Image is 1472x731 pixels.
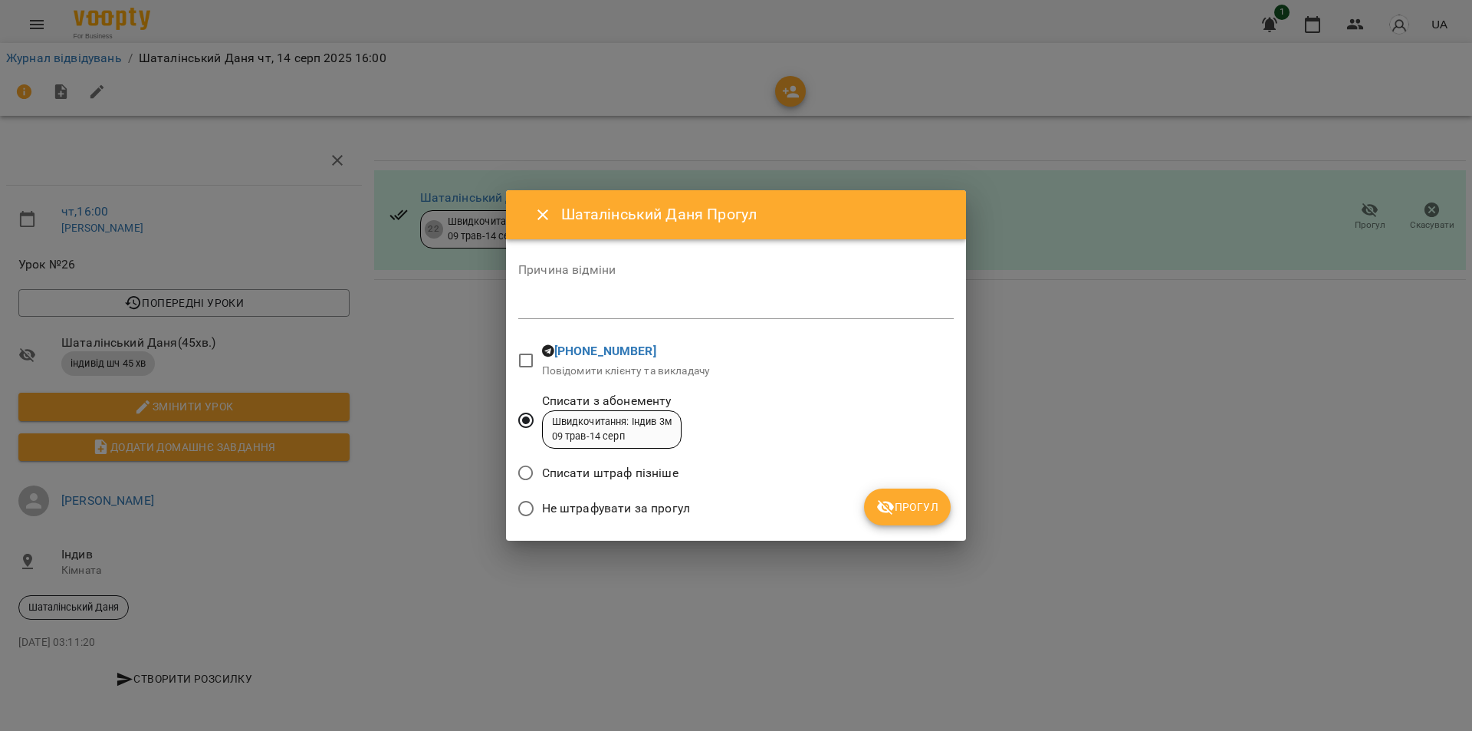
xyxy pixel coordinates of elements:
[524,196,561,233] button: Close
[876,498,938,516] span: Прогул
[864,489,951,525] button: Прогул
[552,415,672,443] div: Швидкочитання: Індив 3м 09 трав - 14 серп
[561,203,948,226] h6: Шаталінський Даня Прогул
[542,392,682,410] span: Списати з абонементу
[554,344,656,358] a: [PHONE_NUMBER]
[542,464,678,482] span: Списати штраф пізніше
[542,499,690,518] span: Не штрафувати за прогул
[542,364,711,379] p: Повідомити клієнту та викладачу
[518,264,954,276] label: Причина відміни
